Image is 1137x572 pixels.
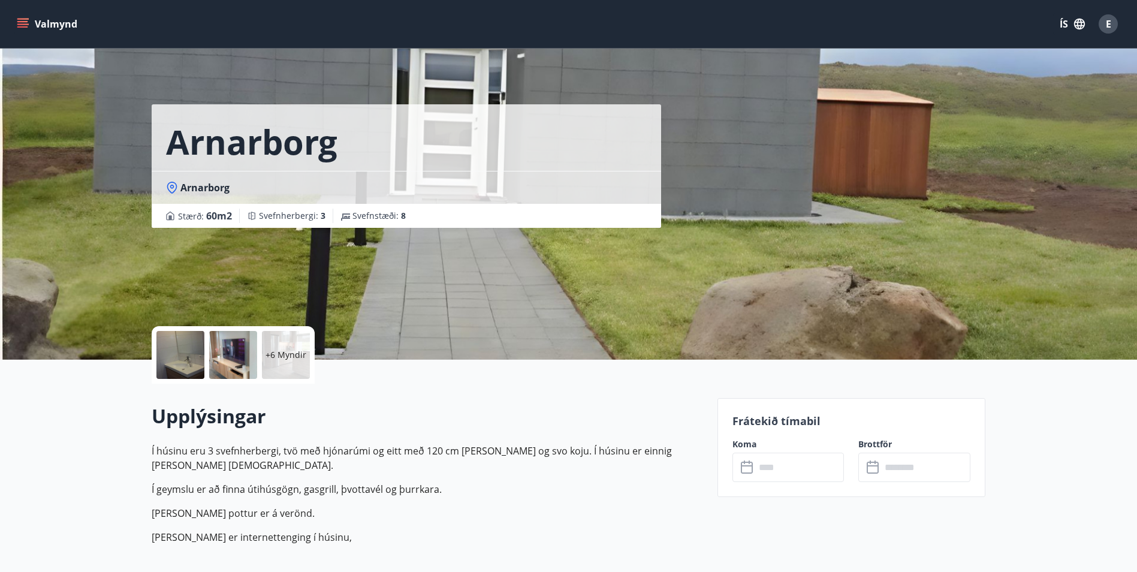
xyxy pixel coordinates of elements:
span: E [1106,17,1111,31]
p: Frátekið tímabil [732,413,971,429]
p: +6 Myndir [266,349,306,361]
p: Í húsinu eru 3 svefnherbergi, tvö með hjónarúmi og eitt með 120 cm [PERSON_NAME] og svo koju. Í h... [152,444,703,472]
span: Stærð : [178,209,232,223]
button: E [1094,10,1123,38]
p: Í geymslu er að finna útihúsgögn, gasgrill, þvottavél og þurrkara. [152,482,703,496]
span: 60 m2 [206,209,232,222]
button: menu [14,13,82,35]
span: Svefnstæði : [352,210,406,222]
p: [PERSON_NAME] pottur er á verönd. [152,506,703,520]
label: Koma [732,438,845,450]
button: ÍS [1053,13,1091,35]
p: [PERSON_NAME] er internettenging í húsinu, [152,530,703,544]
span: Arnarborg [180,181,230,194]
h1: Arnarborg [166,119,337,164]
h2: Upplýsingar [152,403,703,429]
label: Brottför [858,438,970,450]
span: 3 [321,210,325,221]
span: 8 [401,210,406,221]
span: Svefnherbergi : [259,210,325,222]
